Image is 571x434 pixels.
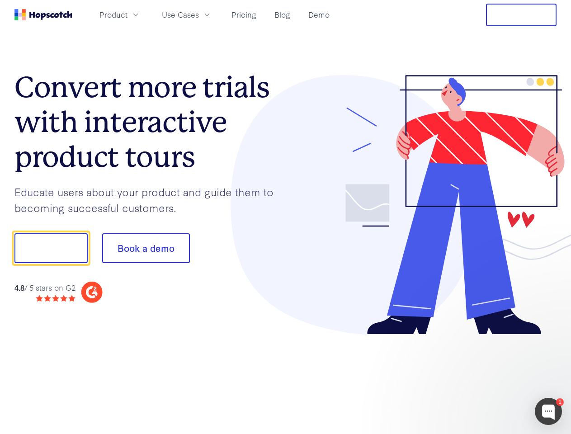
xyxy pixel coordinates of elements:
span: Use Cases [162,9,199,20]
button: Free Trial [486,4,557,26]
span: Product [99,9,127,20]
a: Demo [305,7,333,22]
a: Blog [271,7,294,22]
a: Pricing [228,7,260,22]
h1: Convert more trials with interactive product tours [14,70,286,174]
button: Product [94,7,146,22]
div: 1 [556,398,564,406]
button: Show me! [14,233,88,263]
button: Use Cases [156,7,217,22]
strong: 4.8 [14,282,24,292]
div: / 5 stars on G2 [14,282,76,293]
p: Educate users about your product and guide them to becoming successful customers. [14,184,286,215]
button: Book a demo [102,233,190,263]
a: Home [14,9,72,20]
